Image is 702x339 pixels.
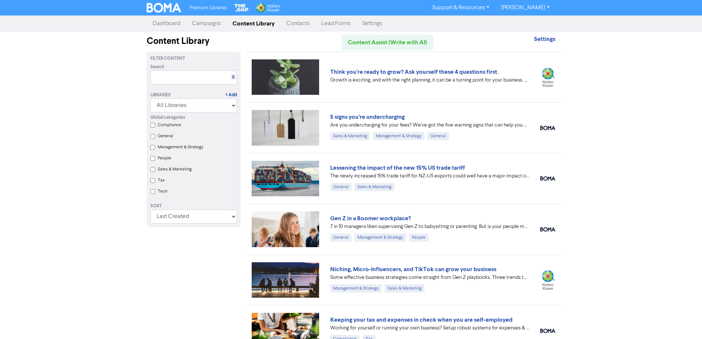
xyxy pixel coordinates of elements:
[610,259,702,339] iframe: Chat Widget
[330,183,352,191] div: General
[330,223,529,231] div: 7 in 10 managers liken supervising Gen Z to babysitting or parenting. But is your people manageme...
[330,324,529,332] div: Working for yourself or running your own business? Setup robust systems for expenses & tax requir...
[355,234,406,242] div: Management & Strategy
[158,144,203,151] label: Management & Strategy
[226,92,237,98] a: + Add
[330,266,496,273] a: Niching, Micro-Influencers, and TikTok can grow your business
[330,132,370,140] div: Sales & Marketing
[150,203,237,210] div: Sort
[227,16,280,31] a: Content Library
[147,35,241,48] div: Content Library
[534,37,555,42] a: Settings
[150,114,237,121] div: Global categories
[540,68,555,87] img: wolters_kluwer
[330,284,382,293] div: Management & Strategy
[158,166,192,173] label: Sales & Marketing
[409,234,429,242] div: People
[540,227,555,232] img: boma
[330,274,529,281] div: Some effective business strategies come straight from Gen Z playbooks. Three trends to help you c...
[186,16,227,31] a: Campaigns
[330,234,352,242] div: General
[158,122,181,128] label: Compliance
[342,35,433,50] a: Content Assist (Write with AI)
[233,3,249,13] img: The Gap
[280,16,315,31] a: Contacts
[330,113,405,121] a: 5 signs you’re undercharging
[534,35,555,43] strong: Settings
[356,16,388,31] a: Settings
[330,121,529,129] div: Are you undercharging for your fees? We’ve got the five warning signs that can help you diagnose ...
[147,3,181,13] img: BOMA Logo
[150,92,171,98] div: Libraries
[540,176,555,181] img: boma
[255,3,280,13] img: Wolters Kluwer
[355,183,394,191] div: Sales & Marketing
[373,132,425,140] div: Management & Strategy
[158,188,167,195] label: Tech
[330,215,411,222] a: Gen Z in a Boomer workplace?
[232,75,235,80] a: X
[427,132,449,140] div: General
[540,329,555,333] img: boma_accounting
[330,76,529,84] div: Growth is exciting, and with the right planning, it can be a turning point for your business. Her...
[150,64,164,70] span: Search
[150,55,237,62] div: Filter Content
[147,16,186,31] a: Dashboard
[330,172,529,180] div: The newly increased 15% trade tariff for NZ-US exports could well have a major impact on your mar...
[540,126,555,130] img: boma_accounting
[190,6,227,10] span: Premium Libraries:
[315,16,356,31] a: Lead Forms
[426,2,495,14] a: Support & Resources
[330,316,513,324] a: Keeping your tax and expenses in check when you are self-employed
[540,270,555,290] img: wolters_kluwer
[385,284,425,293] div: Sales & Marketing
[158,155,171,162] label: People
[158,177,165,184] label: Tax
[330,164,465,172] a: Lessening the impact of the new 15% US trade tariff
[495,2,555,14] a: [PERSON_NAME]
[158,133,173,139] label: General
[330,68,499,76] a: Think you’re ready to grow? Ask yourself these 4 questions first.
